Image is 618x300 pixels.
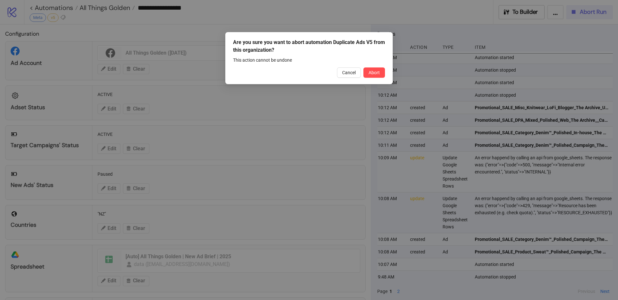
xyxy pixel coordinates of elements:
div: Are you sure you want to abort automation Duplicate Ads V5 from this organization? [233,39,385,54]
span: Abort [369,70,380,75]
button: Abort [363,67,385,78]
span: Cancel [342,70,356,75]
button: Cancel [337,67,361,78]
div: This action cannot be undone [233,57,385,64]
